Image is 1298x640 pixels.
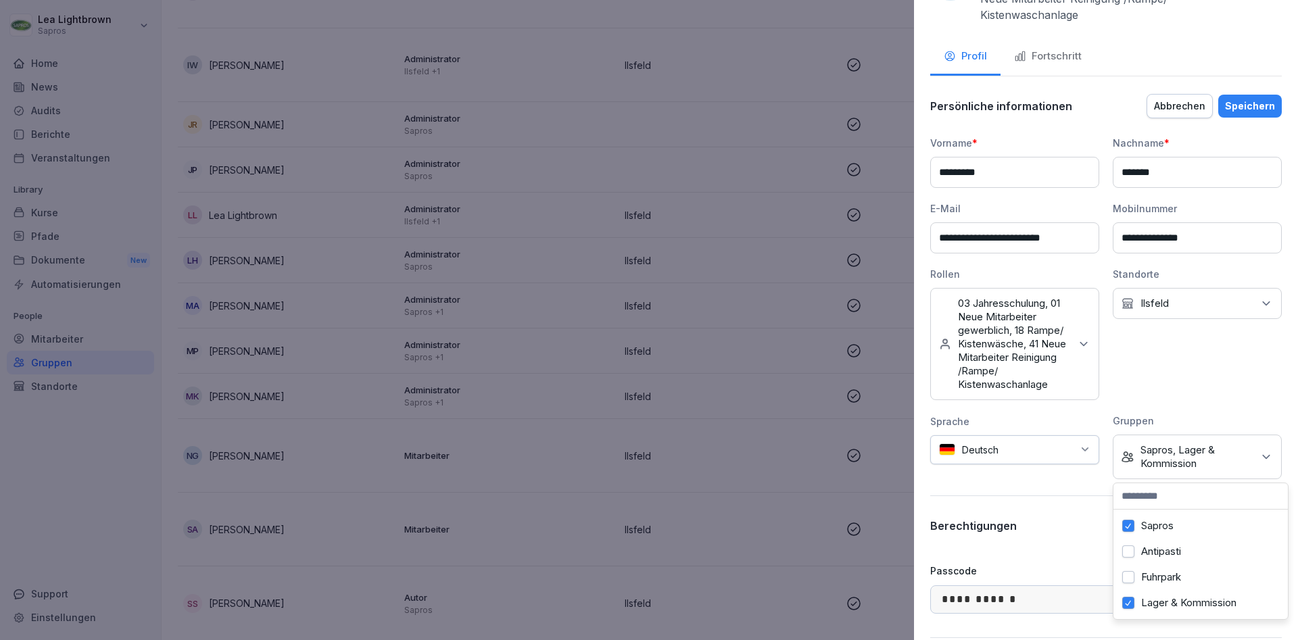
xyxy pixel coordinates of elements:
label: Antipasti [1141,545,1181,558]
label: Fuhrpark [1141,571,1181,583]
button: Speichern [1218,95,1282,118]
div: Nachname [1113,136,1282,150]
p: Berechtigungen [930,519,1017,533]
div: Standorte [1113,267,1282,281]
div: Profil [944,49,987,64]
div: Sprache [930,414,1099,428]
label: Lager & Kommission [1141,597,1236,609]
div: E-Mail [930,201,1099,216]
p: Persönliche informationen [930,99,1072,113]
button: Profil [930,39,1001,76]
p: Ilsfeld [1140,297,1169,310]
button: Fortschritt [1001,39,1095,76]
div: Speichern [1225,99,1275,114]
p: Passcode [930,564,977,578]
div: Deutsch [930,435,1099,464]
img: de.svg [939,443,955,456]
p: Sapros, Lager & Kommission [1140,443,1253,470]
label: Sapros [1141,520,1174,532]
div: Fortschritt [1014,49,1082,64]
button: Abbrechen [1147,94,1213,118]
div: Abbrechen [1154,99,1205,114]
div: Mobilnummer [1113,201,1282,216]
div: Gruppen [1113,414,1282,428]
p: 03 Jahresschulung, 01 Neue Mitarbeiter gewerblich, 18 Rampe/ Kistenwäsche, 41 Neue Mitarbeiter Re... [958,297,1070,391]
div: Vorname [930,136,1099,150]
div: Rollen [930,267,1099,281]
